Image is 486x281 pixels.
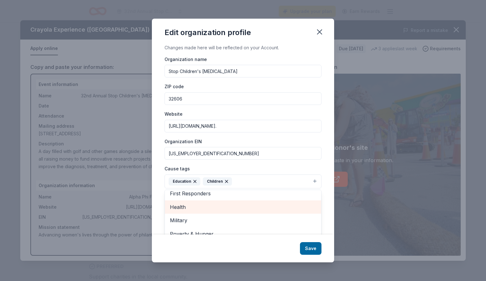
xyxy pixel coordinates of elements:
[165,190,321,266] div: EducationChildren
[170,203,316,211] span: Health
[170,230,316,238] span: Poverty & Hunger
[203,177,232,186] div: Children
[170,189,316,198] span: First Responders
[169,177,200,186] div: Education
[165,174,321,188] button: EducationChildren
[170,216,316,224] span: Military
